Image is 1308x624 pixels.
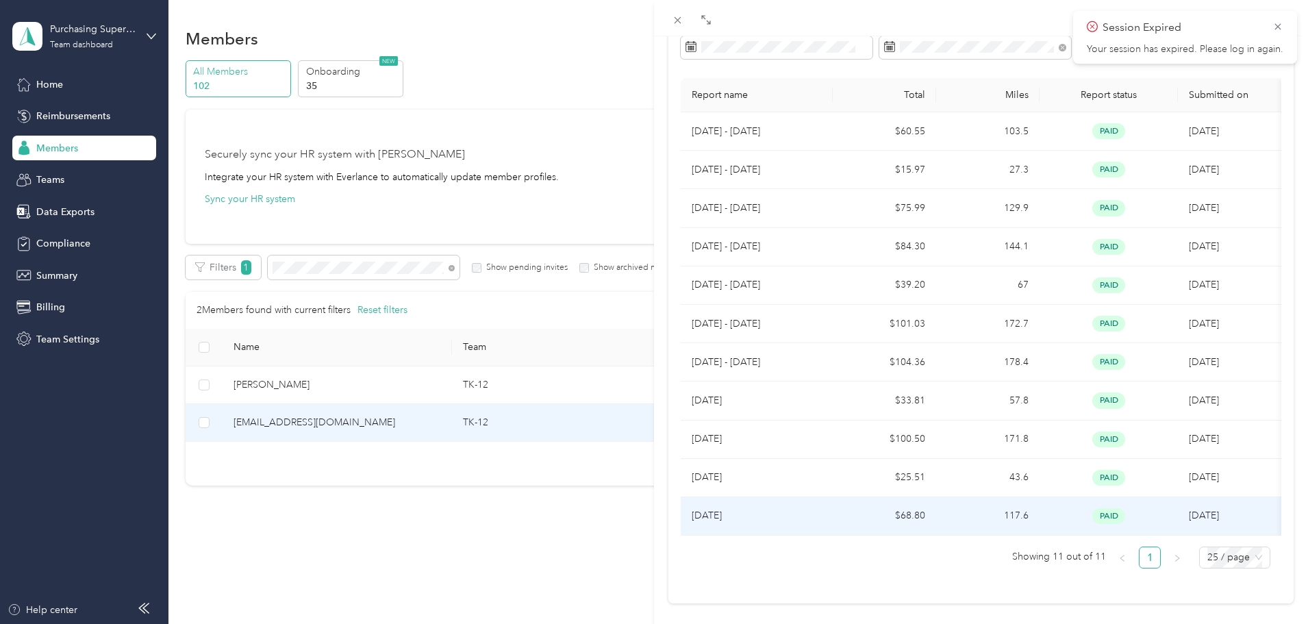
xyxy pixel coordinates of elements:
[1199,547,1270,569] div: Page Size
[833,343,936,382] td: $104.36
[833,189,936,227] td: $75.99
[936,266,1040,305] td: 67
[1103,19,1263,36] p: Session Expired
[1189,471,1219,483] span: [DATE]
[1189,164,1219,175] span: [DATE]
[936,459,1040,497] td: 43.6
[692,393,822,408] p: [DATE]
[833,151,936,189] td: $15.97
[1092,508,1125,524] span: paid
[1189,279,1219,290] span: [DATE]
[936,305,1040,343] td: 172.7
[1189,240,1219,252] span: [DATE]
[1231,547,1308,624] iframe: Everlance-gr Chat Button Frame
[692,239,822,254] p: [DATE] - [DATE]
[947,89,1029,101] div: Miles
[1092,354,1125,370] span: paid
[833,228,936,266] td: $84.30
[1092,277,1125,293] span: paid
[1139,547,1161,569] li: 1
[1166,547,1188,569] li: Next Page
[1092,470,1125,486] span: paid
[1189,433,1219,445] span: [DATE]
[1189,395,1219,406] span: [DATE]
[1092,123,1125,139] span: paid
[936,189,1040,227] td: 129.9
[692,124,822,139] p: [DATE] - [DATE]
[1012,547,1106,567] span: Showing 11 out of 11
[1111,547,1133,569] li: Previous Page
[692,277,822,292] p: [DATE] - [DATE]
[1092,316,1125,332] span: paid
[692,470,822,485] p: [DATE]
[844,89,925,101] div: Total
[833,497,936,536] td: $68.80
[833,382,936,420] td: $33.81
[936,112,1040,151] td: 103.5
[1140,547,1160,568] a: 1
[1051,89,1167,101] span: Report status
[692,355,822,370] p: [DATE] - [DATE]
[833,112,936,151] td: $60.55
[1189,125,1219,137] span: [DATE]
[692,508,822,523] p: [DATE]
[936,421,1040,459] td: 171.8
[936,151,1040,189] td: 27.3
[936,343,1040,382] td: 178.4
[1166,547,1188,569] button: right
[1092,162,1125,177] span: paid
[1189,202,1219,214] span: [DATE]
[692,162,822,177] p: [DATE] - [DATE]
[1189,356,1219,368] span: [DATE]
[1118,554,1127,562] span: left
[681,78,833,112] th: Report name
[1092,432,1125,447] span: paid
[1189,318,1219,329] span: [DATE]
[833,305,936,343] td: $101.03
[1189,510,1219,521] span: [DATE]
[1207,547,1262,568] span: 25 / page
[1178,78,1281,112] th: Submitted on
[833,459,936,497] td: $25.51
[1111,547,1133,569] button: left
[1092,392,1125,408] span: paid
[1092,239,1125,255] span: paid
[1173,554,1181,562] span: right
[936,382,1040,420] td: 57.8
[833,421,936,459] td: $100.50
[936,497,1040,536] td: 117.6
[692,201,822,216] p: [DATE] - [DATE]
[1087,43,1283,55] p: Your session has expired. Please log in again.
[833,266,936,305] td: $39.20
[692,316,822,332] p: [DATE] - [DATE]
[1092,200,1125,216] span: paid
[692,432,822,447] p: [DATE]
[936,228,1040,266] td: 144.1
